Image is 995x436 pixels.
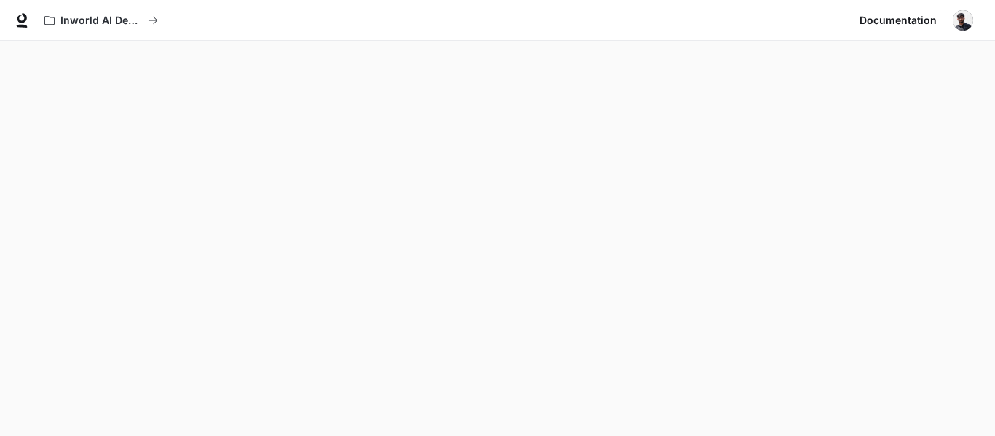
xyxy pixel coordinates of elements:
p: Inworld AI Demos [60,15,142,27]
a: Documentation [854,6,943,35]
button: User avatar [948,6,978,35]
img: User avatar [953,10,973,31]
span: Documentation [860,12,937,30]
button: All workspaces [38,6,165,35]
